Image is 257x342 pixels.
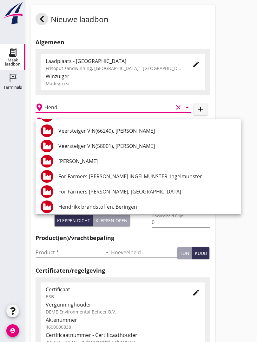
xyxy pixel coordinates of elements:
[58,157,236,165] div: [PERSON_NAME]
[111,247,178,257] input: Hoeveelheid
[192,60,200,68] i: edit
[46,80,200,87] div: Madégro sr
[46,316,200,324] div: Aktenummer
[57,217,90,224] div: Kleppen dicht
[152,217,210,227] input: Hoeveelheid 0-lijn
[36,266,210,275] h2: Certificaten/regelgeving
[36,234,210,242] h2: Product(en)/vrachtbepaling
[46,331,200,339] div: Certificaatnummer - Certificaathouder
[46,118,78,123] h2: Beladen vaartuig
[3,85,22,89] div: Terminals
[197,105,204,113] i: add
[46,73,200,80] div: Winzuiger
[177,247,192,259] button: ton
[46,293,182,300] div: BSB
[46,286,182,293] div: Certificaat
[183,104,191,111] i: arrow_drop_down
[58,203,236,211] div: Hendrikx brandstoffen, Beringen
[46,57,182,65] div: Laadplaats - [GEOGRAPHIC_DATA]
[58,188,236,195] div: For Farmers [PERSON_NAME], [GEOGRAPHIC_DATA]
[36,247,102,257] input: Product *
[180,250,189,256] div: ton
[58,142,236,150] div: Veersteiger ViN(58001), [PERSON_NAME]
[46,65,182,72] div: Frisoput zandwinning, [GEOGRAPHIC_DATA] - [GEOGRAPHIC_DATA].
[6,324,19,337] i: account_circle
[58,127,236,135] div: Veersteiger ViN(66240), [PERSON_NAME]
[96,217,128,224] div: Kleppen open
[55,215,93,226] button: Kleppen dicht
[192,247,209,259] button: kuub
[175,104,182,111] i: clear
[1,2,24,25] img: logo-small.a267ee39.svg
[36,38,210,47] h2: Algemeen
[195,250,207,256] div: kuub
[103,249,111,256] i: arrow_drop_down
[93,215,130,226] button: Kleppen open
[192,289,200,296] i: edit
[58,173,236,180] div: For Farmers [PERSON_NAME] INGELMUNSTER, Ingelmunster
[36,13,109,28] div: Nieuwe laadbon
[46,301,200,308] div: Vergunninghouder
[46,324,200,330] div: 4600000838
[44,102,173,112] input: Losplaats
[46,308,200,315] div: DEME Environmental Beheer B.V.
